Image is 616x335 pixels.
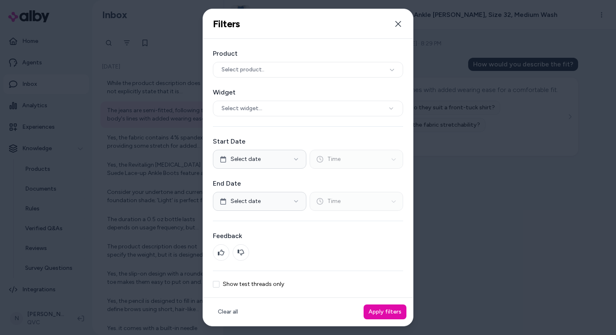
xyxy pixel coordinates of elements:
button: Select date [213,192,306,211]
label: Widget [213,87,403,97]
span: Select product.. [222,66,264,74]
button: Select widget... [213,101,403,116]
label: Start Date [213,137,403,146]
button: Apply filters [364,304,406,319]
span: Select date [231,155,261,163]
h2: Filters [213,18,240,30]
span: Select date [231,197,261,205]
label: End Date [213,179,403,189]
label: Show test threads only [223,281,284,287]
label: Feedback [213,231,403,241]
label: Product [213,49,403,59]
button: Clear all [213,304,243,319]
button: Select date [213,150,306,169]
